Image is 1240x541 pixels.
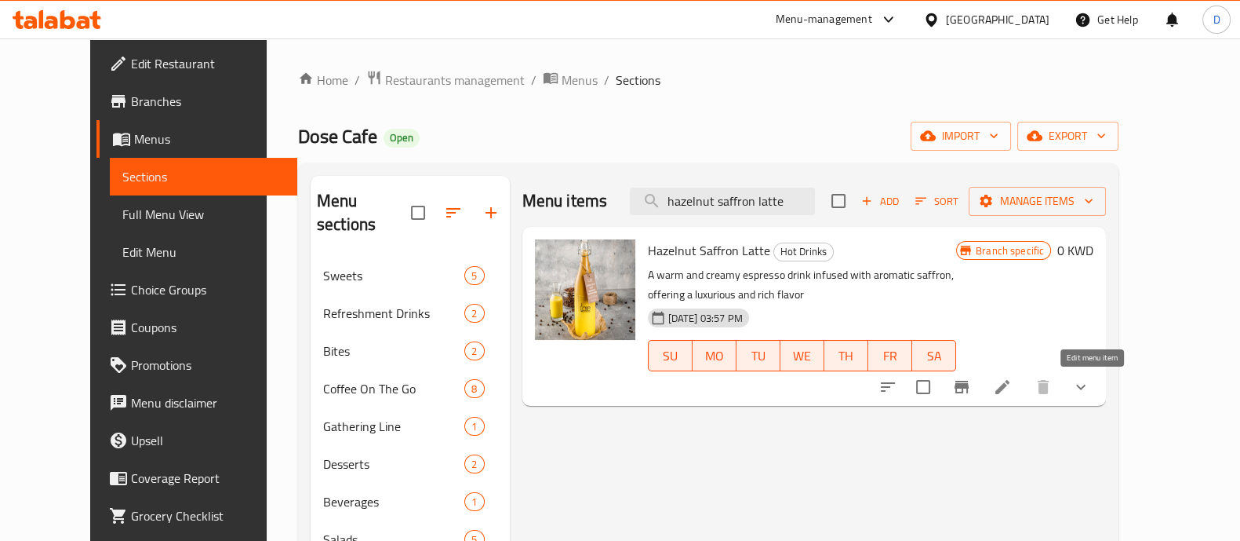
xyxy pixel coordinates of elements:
a: Sections [110,158,297,196]
div: Menu-management [776,10,872,29]
a: Choice Groups [96,271,297,309]
span: import [923,126,998,146]
li: / [355,71,360,90]
span: Sweets [323,266,464,285]
div: [GEOGRAPHIC_DATA] [946,11,1049,28]
span: Promotions [131,356,285,375]
a: Upsell [96,422,297,459]
span: Manage items [981,192,1093,211]
nav: breadcrumb [298,70,1118,90]
div: items [464,492,484,511]
span: Menus [134,130,285,148]
span: Desserts [323,455,464,473]
span: Open [384,131,420,144]
span: Select to update [907,371,940,404]
div: Open [384,129,420,148]
span: SU [655,345,686,367]
span: FR [875,345,906,367]
a: Restaurants management [366,70,525,90]
a: Menu disclaimer [96,384,297,422]
li: / [531,71,536,90]
svg: Show Choices [1071,378,1090,397]
button: import [911,122,1011,151]
span: [DATE] 03:57 PM [662,311,749,326]
button: export [1017,122,1118,151]
span: TH [831,345,862,367]
span: Sections [122,167,285,186]
span: Hot Drinks [774,243,833,261]
li: / [604,71,609,90]
span: Gathering Line [323,417,464,436]
span: Add [859,192,901,210]
span: 2 [465,457,483,472]
div: Coffee On The Go8 [311,370,510,408]
a: Home [298,71,348,90]
div: Desserts2 [311,445,510,483]
h2: Menu sections [317,189,411,236]
span: SA [918,345,950,367]
span: Sort items [905,189,969,214]
span: Grocery Checklist [131,506,285,525]
div: items [464,417,484,436]
div: Sweets5 [311,257,510,294]
div: items [464,379,484,398]
a: Menus [96,120,297,158]
button: Branch-specific-item [943,368,980,406]
span: WE [787,345,818,367]
span: Select all sections [402,196,435,229]
button: SU [648,340,693,371]
img: Hazelnut Saffron Latte [535,239,635,340]
span: 8 [465,382,483,397]
button: show more [1062,368,1100,406]
button: TU [736,340,780,371]
h6: 0 KWD [1057,239,1093,261]
span: Edit Menu [122,243,285,261]
div: items [464,304,484,323]
span: Edit Restaurant [131,54,285,73]
div: items [464,266,484,285]
p: A warm and creamy espresso drink infused with aromatic saffron, offering a luxurious and rich flavor [648,265,956,305]
div: Hot Drinks [773,243,834,261]
a: Full Menu View [110,196,297,233]
span: Beverages [323,492,464,511]
span: Choice Groups [131,280,285,299]
span: Bites [323,342,464,360]
a: Edit Menu [110,233,297,271]
span: Coffee On The Go [323,379,464,398]
span: Coupons [131,318,285,337]
button: WE [780,340,824,371]
span: Menu disclaimer [131,393,285,412]
a: Coverage Report [96,459,297,497]
span: Select section [822,185,855,217]
span: export [1030,126,1106,146]
button: Manage items [969,187,1106,216]
span: MO [699,345,730,367]
input: search [630,188,815,215]
h2: Menu items [522,189,608,213]
span: 2 [465,306,483,321]
span: Sections [616,71,660,90]
a: Grocery Checklist [96,497,297,535]
button: SA [912,340,956,371]
span: Dose Cafe [298,119,377,154]
button: Add [855,189,905,214]
span: Sort sections [435,194,472,232]
span: Add item [855,189,905,214]
div: Bites2 [311,332,510,370]
button: sort-choices [869,368,907,406]
span: Sort [915,192,958,210]
a: Promotions [96,346,297,384]
span: Full Menu View [122,205,285,224]
span: Coverage Report [131,469,285,488]
button: FR [868,340,912,371]
span: Upsell [131,431,285,450]
span: Menus [562,71,598,90]
button: Add section [472,194,510,232]
button: MO [693,340,736,371]
div: items [464,455,484,473]
a: Branches [96,82,297,120]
